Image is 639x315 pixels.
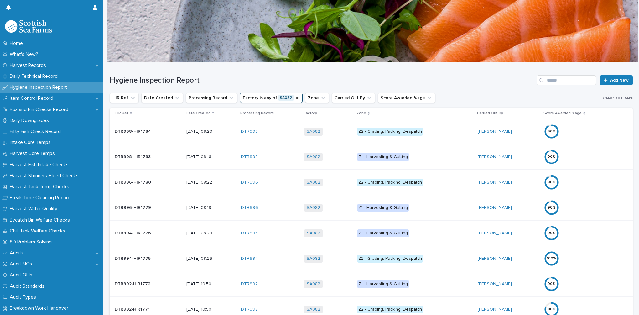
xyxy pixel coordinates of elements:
a: SA082 [307,129,320,134]
a: SA082 [307,256,320,261]
p: Carried Out By [477,110,503,117]
a: DTR992 [241,307,258,312]
div: Z2 - Grading, Packing, Despatch [357,255,423,263]
a: SA082 [307,205,320,211]
p: DTR994-HIR1775 [115,255,152,261]
p: Harvest Fish Intake Checks [7,162,74,168]
p: Bycatch Bin Welfare Checks [7,217,75,223]
a: DTR992 [241,281,258,287]
p: [DATE] 08:20 [186,129,236,134]
p: [DATE] 10:50 [186,307,236,312]
p: Item Control Record [7,95,58,101]
p: Daily Technical Record [7,73,63,79]
p: DTR996-HIR1780 [115,179,152,185]
span: Add New [610,78,629,83]
button: Processing Record [186,93,237,103]
p: DTR992-HIR1772 [115,280,152,287]
div: Z1 - Harvesting & Gutting [357,153,409,161]
div: 90 % [544,180,559,184]
p: Audit Types [7,294,41,300]
a: SA082 [307,231,320,236]
button: Zone [305,93,329,103]
p: DTR994-HIR1776 [115,229,152,236]
tr: DTR998-HIR1783DTR998-HIR1783 [DATE] 08:16DTR998 SA082 Z1 - Harvesting & Gutting[PERSON_NAME] 90% [110,144,633,170]
button: Clear all filters [600,93,633,103]
a: DTR994 [241,256,258,261]
img: mMrefqRFQpe26GRNOUkG [5,20,52,33]
p: DTR998-HIR1783 [115,153,152,160]
a: SA082 [307,180,320,185]
a: [PERSON_NAME] [478,231,512,236]
tr: DTR996-HIR1780DTR996-HIR1780 [DATE] 08:22DTR996 SA082 Z2 - Grading, Packing, Despatch[PERSON_NAME... [110,170,633,195]
p: Zone [356,110,366,117]
p: [DATE] 08:19 [186,205,236,211]
p: What's New? [7,51,43,57]
a: SA082 [307,154,320,160]
p: Chill Tank Welfare Checks [7,228,70,234]
p: Hygiene Inspection Report [7,84,72,90]
a: Add New [600,75,633,85]
input: Search [537,75,596,85]
tr: DTR994-HIR1775DTR994-HIR1775 [DATE] 08:26DTR994 SA082 Z2 - Grading, Packing, Despatch[PERSON_NAME... [110,246,633,271]
p: Audits [7,250,29,256]
p: DTR998-HIR1784 [115,128,152,134]
button: Factory [240,93,303,103]
a: [PERSON_NAME] [478,307,512,312]
p: Audit NCs [7,261,37,267]
a: DTR998 [241,129,258,134]
p: Score Awarded %age [543,110,582,117]
tr: DTR992-HIR1772DTR992-HIR1772 [DATE] 10:50DTR992 SA082 Z1 - Harvesting & Gutting[PERSON_NAME] 90% [110,271,633,297]
p: Factory [304,110,317,117]
div: 90 % [544,129,559,134]
p: Harvest Stunner / Bleed Checks [7,173,84,179]
a: DTR998 [241,154,258,160]
div: Z2 - Grading, Packing, Despatch [357,179,423,186]
button: Date Created [141,93,183,103]
p: Harvest Tank Temp Checks [7,184,74,190]
span: Clear all filters [603,96,633,100]
p: HIR Ref [115,110,128,117]
p: DTR996-HIR1779 [115,204,152,211]
p: Daily Downgrades [7,118,54,124]
button: Score Awarded %age [378,93,435,103]
h1: Hygiene Inspection Report [110,76,534,85]
div: 90 % [544,282,559,286]
p: Harvest Records [7,62,51,68]
button: HIR Ref [110,93,139,103]
a: DTR994 [241,231,258,236]
tr: DTR996-HIR1779DTR996-HIR1779 [DATE] 08:19DTR996 SA082 Z1 - Harvesting & Gutting[PERSON_NAME] 90% [110,195,633,221]
p: 8D Problem Solving [7,239,57,245]
a: [PERSON_NAME] [478,154,512,160]
div: 90 % [544,231,559,235]
a: DTR996 [241,205,258,211]
p: [DATE] 08:16 [186,154,236,160]
a: SA082 [307,281,320,287]
p: [DATE] 08:22 [186,180,236,185]
a: [PERSON_NAME] [478,129,512,134]
p: Box and Bin Checks Record [7,107,73,113]
tr: DTR998-HIR1784DTR998-HIR1784 [DATE] 08:20DTR998 SA082 Z2 - Grading, Packing, Despatch[PERSON_NAME... [110,119,633,144]
a: [PERSON_NAME] [478,281,512,287]
p: Fifty Fish Check Record [7,129,66,135]
p: Home [7,40,28,46]
p: Harvest Core Temps [7,151,60,157]
button: Carried Out By [332,93,375,103]
p: Breakdown Work Handover [7,305,73,311]
tr: DTR994-HIR1776DTR994-HIR1776 [DATE] 08:29DTR994 SA082 Z1 - Harvesting & Gutting[PERSON_NAME] 90% [110,221,633,246]
div: 80 % [544,307,559,312]
a: [PERSON_NAME] [478,256,512,261]
p: Processing Record [240,110,274,117]
div: Z2 - Grading, Packing, Despatch [357,128,423,136]
p: Audit Standards [7,283,49,289]
p: Intake Core Temps [7,140,56,146]
div: Z2 - Grading, Packing, Despatch [357,306,423,313]
div: 90 % [544,155,559,159]
div: 90 % [544,206,559,210]
a: SA082 [307,307,320,312]
a: [PERSON_NAME] [478,205,512,211]
a: DTR996 [241,180,258,185]
div: Z1 - Harvesting & Gutting [357,280,409,288]
p: Date Created [186,110,210,117]
div: Z1 - Harvesting & Gutting [357,229,409,237]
